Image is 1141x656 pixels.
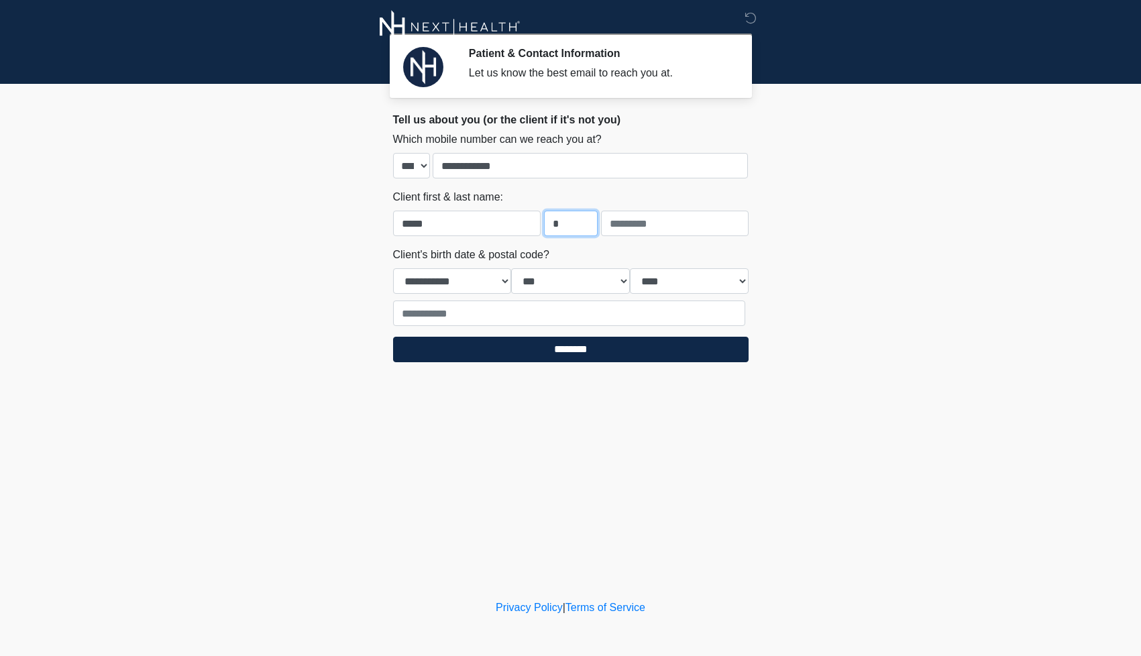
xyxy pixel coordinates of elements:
a: | [563,602,565,613]
a: Terms of Service [565,602,645,613]
div: Let us know the best email to reach you at. [469,65,728,81]
a: Privacy Policy [496,602,563,613]
img: Agent Avatar [403,47,443,87]
h2: Tell us about you (or the client if it's not you) [393,113,749,126]
label: Which mobile number can we reach you at? [393,131,602,148]
img: Next Beauty Logo [380,10,521,44]
label: Client first & last name: [393,189,504,205]
label: Client's birth date & postal code? [393,247,549,263]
